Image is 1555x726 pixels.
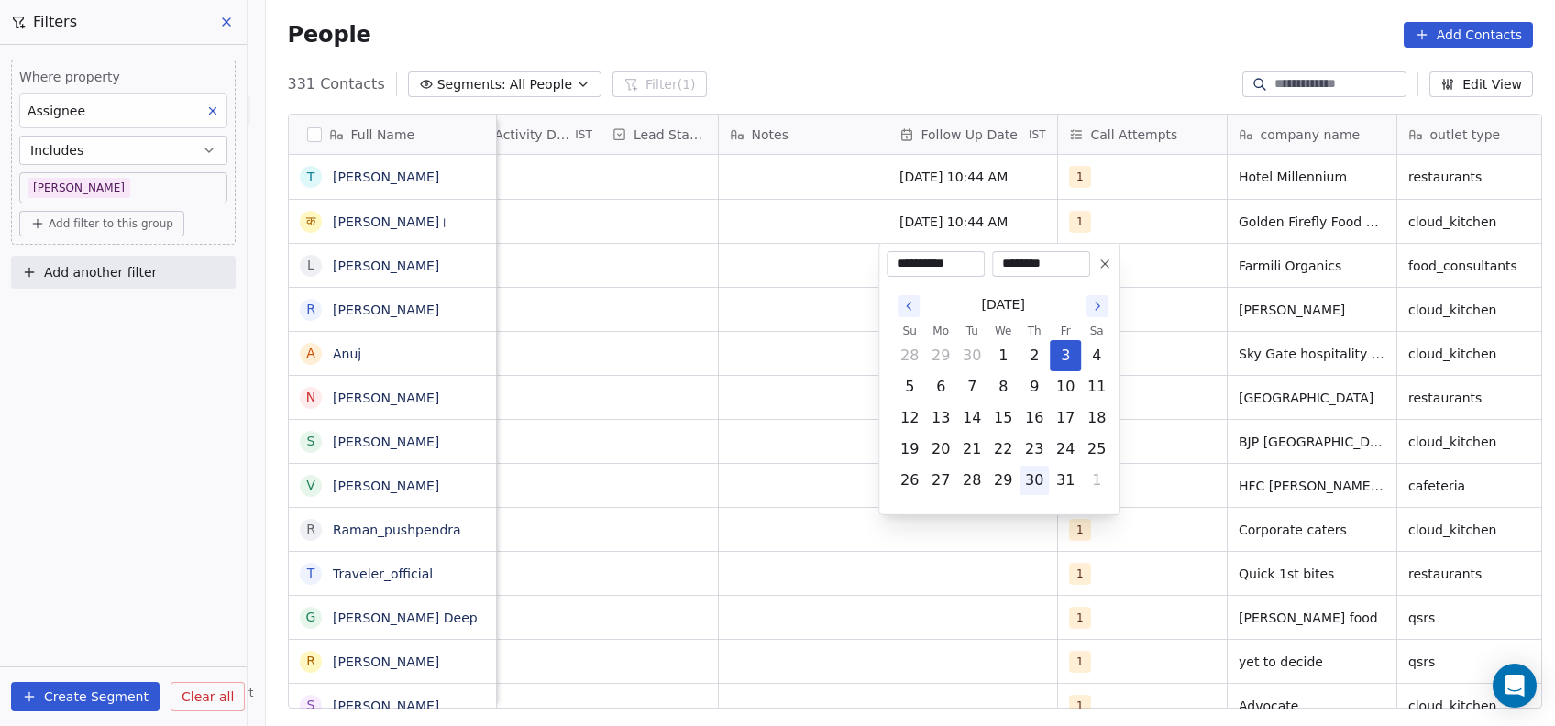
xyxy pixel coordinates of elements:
[1020,341,1049,370] button: Thursday, October 2nd, 2025
[1051,434,1080,464] button: Friday, October 24th, 2025
[894,322,1112,496] table: October 2025
[987,322,1019,340] th: Wednesday
[898,295,920,317] button: Go to the Previous Month
[1082,403,1111,433] button: Saturday, October 18th, 2025
[926,434,955,464] button: Monday, October 20th, 2025
[982,295,1025,314] span: [DATE]
[988,466,1018,495] button: Wednesday, October 29th, 2025
[988,403,1018,433] button: Wednesday, October 15th, 2025
[957,466,987,495] button: Tuesday, October 28th, 2025
[895,466,924,495] button: Sunday, October 26th, 2025
[926,466,955,495] button: Monday, October 27th, 2025
[895,341,924,370] button: Sunday, September 28th, 2025
[1081,322,1112,340] th: Saturday
[895,403,924,433] button: Sunday, October 12th, 2025
[1051,341,1080,370] button: Today, Friday, October 3rd, 2025, selected
[1082,434,1111,464] button: Saturday, October 25th, 2025
[988,434,1018,464] button: Wednesday, October 22nd, 2025
[957,434,987,464] button: Tuesday, October 21st, 2025
[957,403,987,433] button: Tuesday, October 14th, 2025
[895,434,924,464] button: Sunday, October 19th, 2025
[894,322,925,340] th: Sunday
[1051,466,1080,495] button: Friday, October 31st, 2025
[1020,434,1049,464] button: Thursday, October 23rd, 2025
[926,403,955,433] button: Monday, October 13th, 2025
[1050,322,1081,340] th: Friday
[1020,403,1049,433] button: Thursday, October 16th, 2025
[988,372,1018,401] button: Wednesday, October 8th, 2025
[925,322,956,340] th: Monday
[1019,322,1050,340] th: Thursday
[1082,466,1111,495] button: Saturday, November 1st, 2025
[1051,372,1080,401] button: Friday, October 10th, 2025
[957,341,987,370] button: Tuesday, September 30th, 2025
[956,322,987,340] th: Tuesday
[957,372,987,401] button: Tuesday, October 7th, 2025
[895,372,924,401] button: Sunday, October 5th, 2025
[1082,372,1111,401] button: Saturday, October 11th, 2025
[1051,403,1080,433] button: Friday, October 17th, 2025
[1082,341,1111,370] button: Saturday, October 4th, 2025
[1020,372,1049,401] button: Thursday, October 9th, 2025
[1086,295,1108,317] button: Go to the Next Month
[1020,466,1049,495] button: Thursday, October 30th, 2025
[988,341,1018,370] button: Wednesday, October 1st, 2025
[926,372,955,401] button: Monday, October 6th, 2025
[926,341,955,370] button: Monday, September 29th, 2025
